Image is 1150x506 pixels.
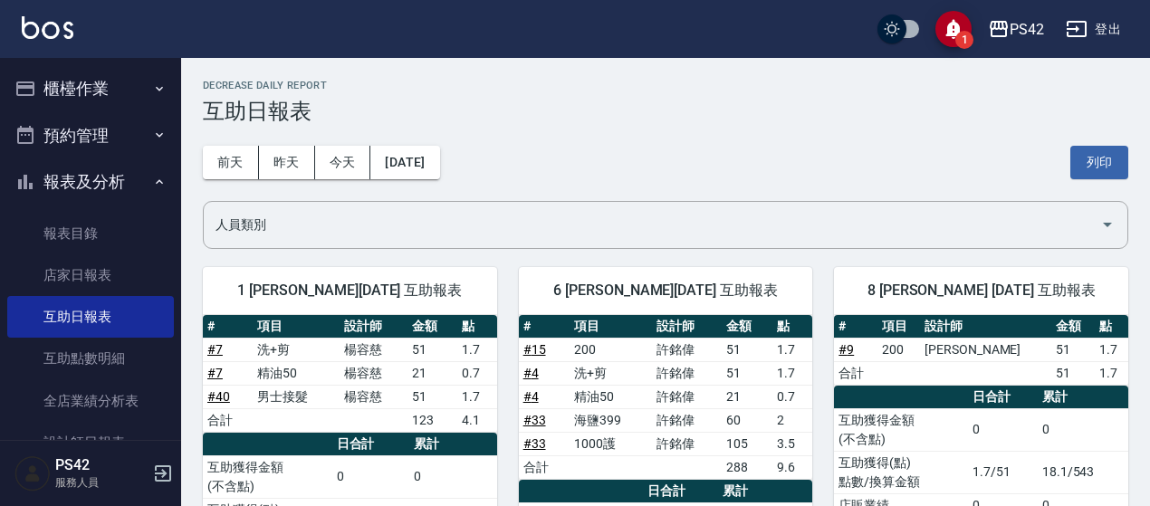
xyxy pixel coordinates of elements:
[834,315,1128,386] table: a dense table
[1059,13,1128,46] button: 登出
[772,361,812,385] td: 1.7
[409,433,497,456] th: 累計
[457,338,496,361] td: 1.7
[772,315,812,339] th: 點
[22,16,73,39] img: Logo
[55,456,148,474] h5: PS42
[7,213,174,254] a: 報表目錄
[722,385,772,408] td: 21
[1070,146,1128,179] button: 列印
[332,455,409,498] td: 0
[772,385,812,408] td: 0.7
[340,361,407,385] td: 楊容慈
[407,408,457,432] td: 123
[203,455,332,498] td: 互助獲得金額 (不含點)
[7,65,174,112] button: 櫃檯作業
[920,338,1051,361] td: [PERSON_NAME]
[1051,361,1094,385] td: 51
[203,408,253,432] td: 合計
[652,338,722,361] td: 許銘偉
[1095,361,1128,385] td: 1.7
[772,455,812,479] td: 9.6
[652,315,722,339] th: 設計師
[541,282,791,300] span: 6 [PERSON_NAME][DATE] 互助報表
[722,315,772,339] th: 金額
[7,338,174,379] a: 互助點數明細
[407,385,457,408] td: 51
[457,315,496,339] th: 點
[722,432,772,455] td: 105
[968,451,1038,493] td: 1.7/51
[332,433,409,456] th: 日合計
[1038,408,1128,451] td: 0
[722,408,772,432] td: 60
[407,361,457,385] td: 21
[968,408,1038,451] td: 0
[1038,386,1128,409] th: 累計
[259,146,315,179] button: 昨天
[203,80,1128,91] h2: Decrease Daily Report
[253,315,340,339] th: 項目
[519,315,813,480] table: a dense table
[1051,338,1094,361] td: 51
[253,361,340,385] td: 精油50
[7,158,174,205] button: 報表及分析
[457,408,496,432] td: 4.1
[834,315,877,339] th: #
[968,386,1038,409] th: 日合計
[207,342,223,357] a: #7
[203,315,497,433] table: a dense table
[981,11,1051,48] button: PS42
[207,389,230,404] a: #40
[834,408,968,451] td: 互助獲得金額 (不含點)
[652,408,722,432] td: 許銘偉
[935,11,972,47] button: save
[877,315,920,339] th: 項目
[253,338,340,361] td: 洗+剪
[14,455,51,492] img: Person
[834,451,968,493] td: 互助獲得(點) 點數/換算金額
[370,146,439,179] button: [DATE]
[409,455,497,498] td: 0
[570,361,652,385] td: 洗+剪
[7,112,174,159] button: 預約管理
[834,361,877,385] td: 合計
[225,282,475,300] span: 1 [PERSON_NAME][DATE] 互助報表
[211,209,1093,241] input: 人員名稱
[519,315,570,339] th: #
[407,338,457,361] td: 51
[7,296,174,338] a: 互助日報表
[722,455,772,479] td: 288
[7,380,174,422] a: 全店業績分析表
[722,361,772,385] td: 51
[570,385,652,408] td: 精油50
[1051,315,1094,339] th: 金額
[570,408,652,432] td: 海鹽399
[772,432,812,455] td: 3.5
[722,338,772,361] td: 51
[839,342,854,357] a: #9
[772,408,812,432] td: 2
[523,436,546,451] a: #33
[7,422,174,463] a: 設計師日報表
[718,480,812,503] th: 累計
[315,146,371,179] button: 今天
[523,366,539,380] a: #4
[457,361,496,385] td: 0.7
[1038,451,1128,493] td: 18.1/543
[523,413,546,427] a: #33
[920,315,1051,339] th: 設計師
[340,315,407,339] th: 設計師
[652,361,722,385] td: 許銘偉
[643,480,717,503] th: 日合計
[1095,315,1128,339] th: 點
[340,338,407,361] td: 楊容慈
[1010,18,1044,41] div: PS42
[570,315,652,339] th: 項目
[1095,338,1128,361] td: 1.7
[253,385,340,408] td: 男士接髮
[772,338,812,361] td: 1.7
[523,389,539,404] a: #4
[1093,210,1122,239] button: Open
[203,99,1128,124] h3: 互助日報表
